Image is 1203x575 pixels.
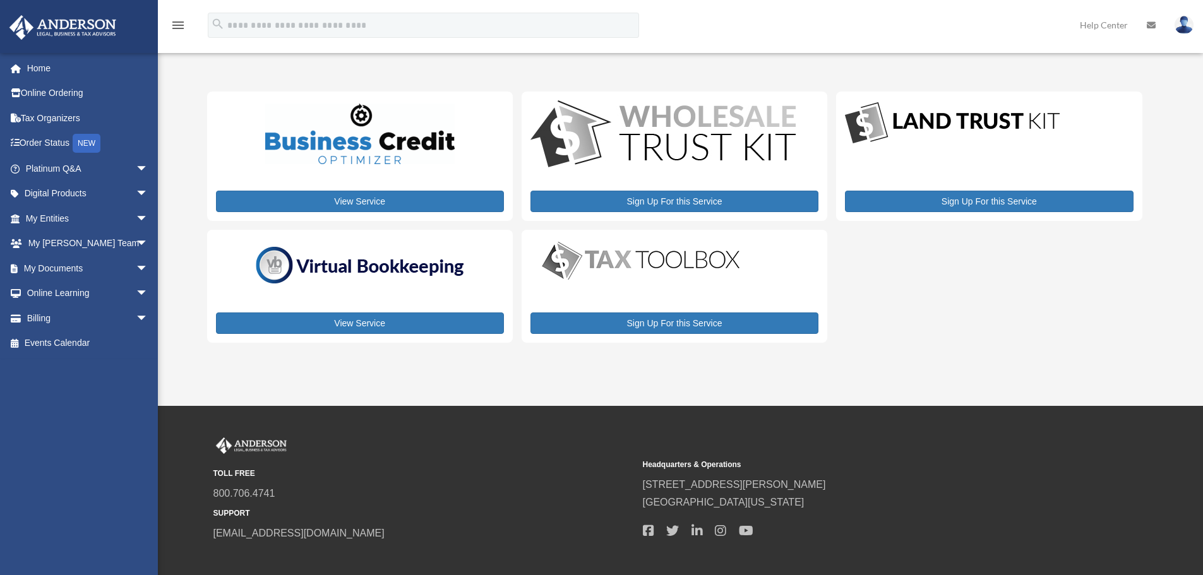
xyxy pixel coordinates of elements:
[136,256,161,282] span: arrow_drop_down
[643,458,1063,471] small: Headquarters & Operations
[6,15,120,40] img: Anderson Advisors Platinum Portal
[845,100,1060,146] img: LandTrust_lgo-1.jpg
[73,134,100,153] div: NEW
[9,156,167,181] a: Platinum Q&Aarrow_drop_down
[136,305,161,331] span: arrow_drop_down
[171,18,186,33] i: menu
[9,105,167,131] a: Tax Organizers
[9,131,167,157] a: Order StatusNEW
[1175,16,1194,34] img: User Pic
[213,507,634,520] small: SUPPORT
[9,81,167,106] a: Online Ordering
[9,331,167,356] a: Events Calendar
[530,191,818,212] a: Sign Up For this Service
[213,437,289,454] img: Anderson Advisors Platinum Portal
[530,100,796,170] img: WS-Trust-Kit-lgo-1.jpg
[136,181,161,207] span: arrow_drop_down
[643,479,826,490] a: [STREET_ADDRESS][PERSON_NAME]
[136,281,161,307] span: arrow_drop_down
[136,156,161,182] span: arrow_drop_down
[9,281,167,306] a: Online Learningarrow_drop_down
[213,528,385,538] a: [EMAIL_ADDRESS][DOMAIN_NAME]
[530,239,751,283] img: taxtoolbox_new-1.webp
[9,206,167,231] a: My Entitiesarrow_drop_down
[136,231,161,257] span: arrow_drop_down
[216,191,504,212] a: View Service
[216,312,504,334] a: View Service
[9,305,167,331] a: Billingarrow_drop_down
[9,56,167,81] a: Home
[211,17,225,31] i: search
[9,256,167,281] a: My Documentsarrow_drop_down
[9,181,161,206] a: Digital Productsarrow_drop_down
[213,488,275,499] a: 800.706.4741
[845,191,1133,212] a: Sign Up For this Service
[213,467,634,480] small: TOLL FREE
[643,497,805,507] a: [GEOGRAPHIC_DATA][US_STATE]
[136,206,161,232] span: arrow_drop_down
[9,231,167,256] a: My [PERSON_NAME] Teamarrow_drop_down
[171,22,186,33] a: menu
[530,312,818,334] a: Sign Up For this Service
